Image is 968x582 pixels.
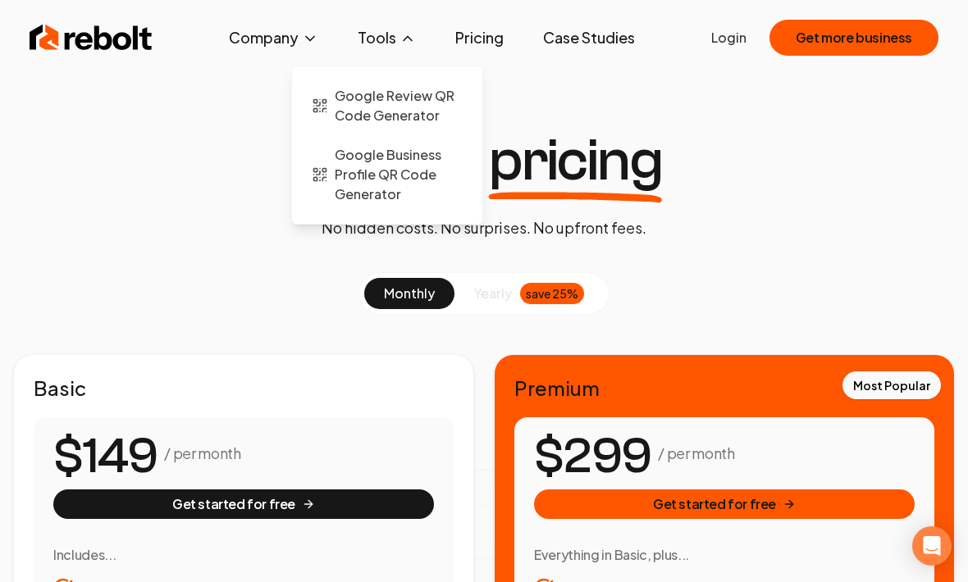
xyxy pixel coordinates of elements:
button: Get started for free [53,489,434,519]
number-flow-react: $299 [534,420,651,493]
h3: Everything in Basic, plus... [534,545,915,565]
span: Google Review QR Code Generator [335,86,463,125]
h2: Basic [34,375,454,401]
span: Google Business Profile QR Code Generator [335,145,463,204]
h1: Simple [306,131,663,190]
div: Most Popular [842,371,941,399]
span: monthly [384,284,435,302]
h3: Includes... [53,545,434,565]
button: monthly [364,278,454,309]
button: Tools [345,21,429,54]
p: / per month [164,442,240,465]
button: Company [216,21,331,54]
a: Pricing [442,21,517,54]
img: Rebolt Logo [30,21,153,54]
a: Google Review QR Code Generator [305,80,469,132]
div: save 25% [520,283,584,304]
p: No hidden costs. No surprises. No upfront fees. [322,216,646,239]
a: Google Business Profile QR Code Generator [305,139,469,211]
button: Get more business [769,20,938,56]
span: pricing [489,131,663,190]
span: yearly [474,284,512,303]
number-flow-react: $149 [53,420,158,493]
a: Case Studies [530,21,648,54]
button: yearlysave 25% [454,278,604,309]
a: Login [711,28,747,48]
div: Open Intercom Messenger [912,526,952,566]
h2: Premium [514,375,934,401]
button: Get started for free [534,489,915,519]
p: / per month [658,442,734,465]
